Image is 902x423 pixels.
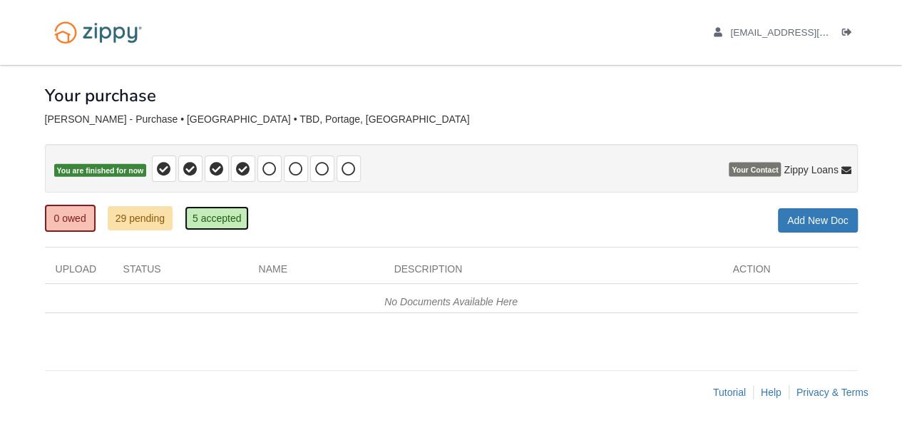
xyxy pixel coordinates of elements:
h1: Your purchase [45,86,156,105]
span: johnwitherow6977@gmail.com [730,27,893,38]
a: edit profile [714,27,894,41]
span: Your Contact [729,163,781,177]
a: Add New Doc [778,208,858,233]
div: Status [113,262,248,283]
a: 0 owed [45,205,96,232]
a: Help [761,387,781,398]
em: No Documents Available Here [384,296,518,307]
a: Log out [842,27,858,41]
div: Upload [45,262,113,283]
div: Action [722,262,858,283]
a: 5 accepted [185,206,250,230]
img: Logo [45,14,151,51]
div: [PERSON_NAME] - Purchase • [GEOGRAPHIC_DATA] • TBD, Portage, [GEOGRAPHIC_DATA] [45,113,858,126]
div: Name [248,262,384,283]
a: Privacy & Terms [796,387,868,398]
span: Zippy Loans [784,163,838,177]
a: Tutorial [713,387,746,398]
div: Description [384,262,722,283]
span: You are finished for now [54,164,147,178]
a: 29 pending [108,206,173,230]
